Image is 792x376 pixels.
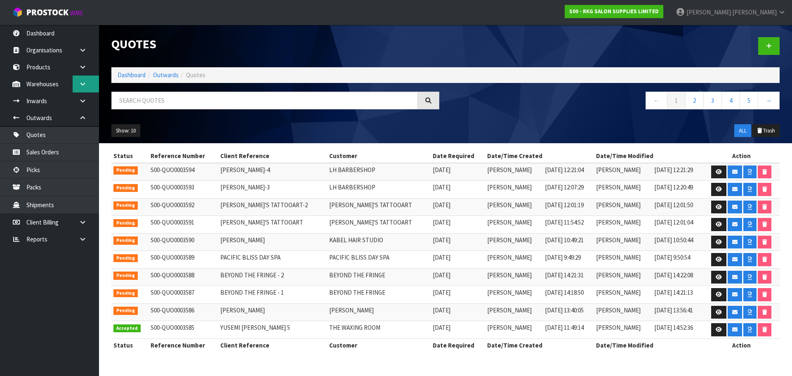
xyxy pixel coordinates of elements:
td: [PERSON_NAME]-4 [218,163,327,181]
td: YUSEMI [PERSON_NAME] 5 [218,321,327,339]
td: [DATE] 12:07:29 [543,181,594,199]
a: 3 [703,92,722,109]
td: BEYOND THE FRINGE - 1 [218,286,327,304]
td: [DATE] 14:18:50 [543,286,594,304]
small: WMS [70,9,83,17]
td: [PERSON_NAME] [485,163,543,181]
span: [DATE] [433,271,450,279]
span: [PERSON_NAME] [686,8,731,16]
td: [PERSON_NAME]'S TATTOOART [218,216,327,234]
th: Date Required [431,149,485,163]
th: Date/Time Created [485,149,594,163]
td: [DATE] 12:01:19 [543,198,594,216]
td: [PERSON_NAME]'S TATTOOART [327,198,431,216]
td: [PERSON_NAME] [594,268,652,286]
td: [DATE] 13:40:05 [543,303,594,321]
td: [PERSON_NAME] [485,181,543,199]
span: [DATE] [433,201,450,209]
td: [PERSON_NAME] [485,251,543,269]
th: Action [703,338,780,352]
span: [PERSON_NAME] [732,8,777,16]
td: [PERSON_NAME] [594,321,652,339]
th: Date Required [431,338,485,352]
td: [PERSON_NAME]-3 [218,181,327,199]
td: [PERSON_NAME]'S TATTOOART-2 [218,198,327,216]
td: S00-QUO0003587 [148,286,218,304]
span: Pending [113,219,138,227]
a: S00 - RKG SALON SUPPLIES LIMITED [565,5,663,18]
span: Accepted [113,324,141,333]
td: [PERSON_NAME] [594,181,652,199]
td: [PERSON_NAME] [485,233,543,251]
th: Date/Time Modified [594,149,703,163]
span: Pending [113,289,138,298]
span: Pending [113,236,138,245]
td: [PERSON_NAME] [594,216,652,234]
td: S00-QUO0003585 [148,321,218,339]
td: [PERSON_NAME] [594,198,652,216]
td: BEYOND THE FRINGE [327,286,431,304]
td: LH BARBERSHOP [327,163,431,181]
button: ALL [734,124,751,137]
td: [DATE] 13:56:41 [652,303,703,321]
th: Date/Time Modified [594,338,703,352]
td: [DATE] 14:21:31 [543,268,594,286]
span: [DATE] [433,289,450,296]
td: [PERSON_NAME] [485,286,543,304]
td: [PERSON_NAME] [594,251,652,269]
td: [DATE] 9:49:29 [543,251,594,269]
button: Show: 10 [111,124,140,137]
span: Pending [113,184,138,192]
td: [DATE] 10:50:44 [652,233,703,251]
a: 2 [685,92,704,109]
td: S00-QUO0003586 [148,303,218,321]
span: Quotes [186,71,205,79]
span: [DATE] [433,183,450,191]
td: THE WAXING ROOM [327,321,431,339]
td: [PERSON_NAME] [594,303,652,321]
span: [DATE] [433,253,450,261]
td: [DATE] 11:54:52 [543,216,594,234]
td: S00-QUO0003593 [148,181,218,199]
td: [PERSON_NAME] [485,198,543,216]
img: cube-alt.png [12,7,23,17]
td: BEYOND THE FRINGE - 2 [218,268,327,286]
td: [PERSON_NAME] [594,233,652,251]
th: Reference Number [148,149,218,163]
span: [DATE] [433,236,450,244]
td: [DATE] 12:01:04 [652,216,703,234]
span: Pending [113,254,138,262]
td: [DATE] 12:01:50 [652,198,703,216]
td: S00-QUO0003588 [148,268,218,286]
td: [PERSON_NAME]'S TATTOOART [327,216,431,234]
td: [DATE] 12:21:29 [652,163,703,181]
span: Pending [113,166,138,175]
td: [DATE] 12:21:04 [543,163,594,181]
td: [PERSON_NAME] [218,233,327,251]
a: Dashboard [118,71,146,79]
td: S00-QUO0003594 [148,163,218,181]
td: [PERSON_NAME] [594,286,652,304]
nav: Page navigation [452,92,780,112]
span: ProStock [26,7,68,18]
th: Customer [327,149,431,163]
td: [DATE] 10:49:21 [543,233,594,251]
td: [PERSON_NAME] [485,303,543,321]
td: [DATE] 9:50:54 [652,251,703,269]
td: S00-QUO0003592 [148,198,218,216]
td: [PERSON_NAME] [485,268,543,286]
td: [DATE] 14:21:13 [652,286,703,304]
th: Status [111,338,148,352]
a: Outwards [153,71,179,79]
td: S00-QUO0003589 [148,251,218,269]
th: Customer [327,338,431,352]
span: Pending [113,307,138,315]
th: Action [703,149,780,163]
td: KABEL HAIR STUDIO [327,233,431,251]
td: [PERSON_NAME] [327,303,431,321]
a: 1 [667,92,686,109]
td: PACIFIC BLISS DAY SPA [327,251,431,269]
td: S00-QUO0003590 [148,233,218,251]
th: Reference Number [148,338,218,352]
th: Status [111,149,148,163]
